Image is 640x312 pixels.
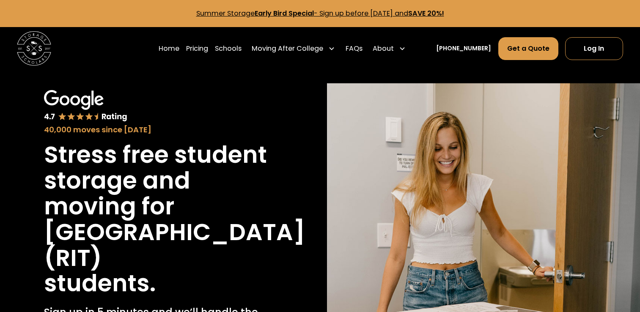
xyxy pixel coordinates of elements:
strong: Early Bird Special [255,8,314,18]
h1: students. [44,271,156,296]
a: Schools [215,37,242,60]
a: Log In [565,37,623,60]
a: Summer StorageEarly Bird Special- Sign up before [DATE] andSAVE 20%! [196,8,444,18]
div: About [373,44,394,54]
a: Home [159,37,179,60]
strong: SAVE 20%! [408,8,444,18]
div: Moving After College [252,44,323,54]
h1: Stress free student storage and moving for [44,142,269,219]
a: FAQs [346,37,363,60]
div: Moving After College [248,37,338,60]
img: Storage Scholars main logo [17,31,51,66]
a: [PHONE_NUMBER] [436,44,491,53]
a: Get a Quote [498,37,558,60]
div: 40,000 moves since [DATE] [44,124,269,135]
div: About [369,37,409,60]
h1: [GEOGRAPHIC_DATA] (RIT) [44,219,305,271]
img: Google 4.7 star rating [44,90,127,122]
a: Pricing [186,37,208,60]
